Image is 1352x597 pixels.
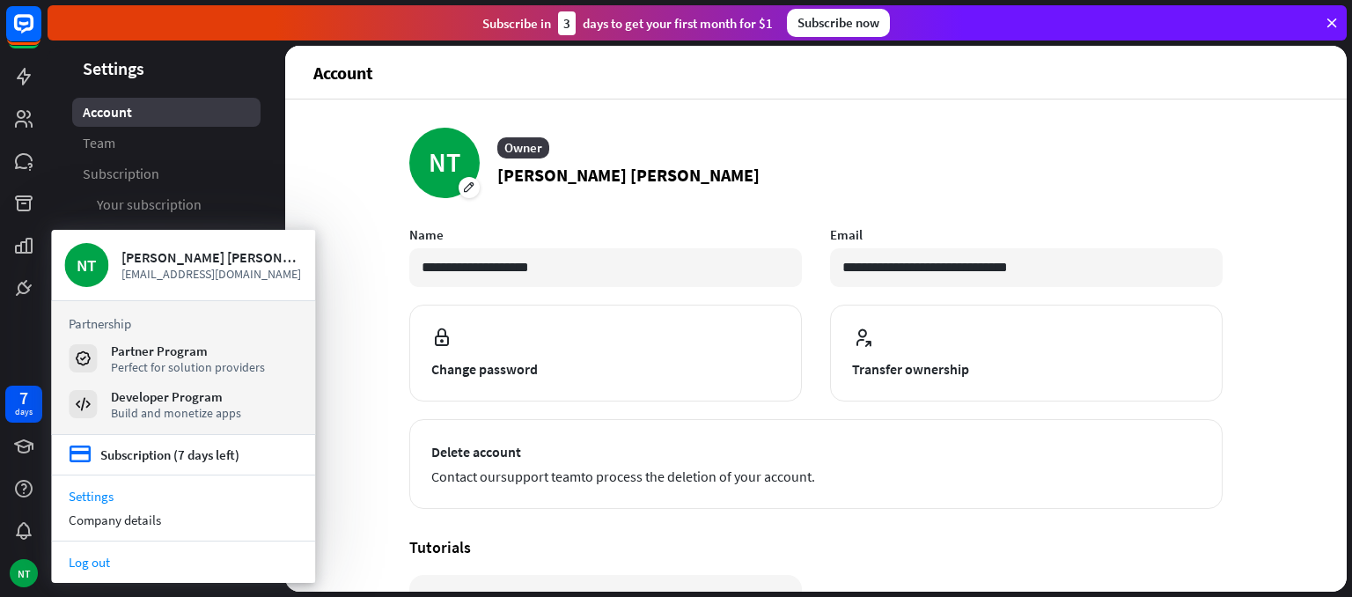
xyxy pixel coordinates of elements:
[409,419,1223,509] button: Delete account Contact oursupport teamto process the deletion of your account.
[497,162,760,188] p: [PERSON_NAME] [PERSON_NAME]
[72,159,261,188] a: Subscription
[497,137,549,158] div: Owner
[409,226,802,243] label: Name
[83,165,159,183] span: Subscription
[409,128,480,198] div: NT
[100,446,239,463] div: Subscription (7 days left)
[51,484,315,508] a: Settings
[72,129,261,158] a: Team
[5,386,42,423] a: 7 days
[51,508,315,532] div: Company details
[285,46,1347,99] header: Account
[19,390,28,406] div: 7
[431,358,780,380] span: Change password
[482,11,773,35] div: Subscribe in days to get your first month for $1
[48,56,285,80] header: Settings
[72,221,261,250] a: Invoices
[830,226,1223,243] label: Email
[69,444,92,466] i: credit_card
[409,305,802,402] button: Change password
[852,358,1201,380] span: Transfer ownership
[72,190,261,219] a: Your subscription
[69,315,298,332] h3: Partnership
[97,195,202,214] span: Your subscription
[64,243,108,287] div: NT
[501,468,581,485] a: support team
[111,343,265,359] div: Partner Program
[69,444,239,466] a: credit_card Subscription (7 days left)
[431,441,1201,462] span: Delete account
[51,550,315,574] a: Log out
[409,537,1223,557] h4: Tutorials
[121,248,302,266] div: [PERSON_NAME] [PERSON_NAME]
[111,405,241,421] div: Build and monetize apps
[10,559,38,587] div: NT
[431,466,1201,487] span: Contact our to process the deletion of your account.
[121,266,302,282] span: [EMAIL_ADDRESS][DOMAIN_NAME]
[787,9,890,37] div: Subscribe now
[83,103,132,122] span: Account
[558,11,576,35] div: 3
[69,388,298,420] a: Developer Program Build and monetize apps
[111,388,241,405] div: Developer Program
[83,134,115,152] span: Team
[830,305,1223,402] button: Transfer ownership
[15,406,33,418] div: days
[14,7,67,60] button: Open LiveChat chat widget
[97,226,145,245] span: Invoices
[69,343,298,374] a: Partner Program Perfect for solution providers
[64,243,302,287] a: NT [PERSON_NAME] [PERSON_NAME] [EMAIL_ADDRESS][DOMAIN_NAME]
[111,359,265,375] div: Perfect for solution providers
